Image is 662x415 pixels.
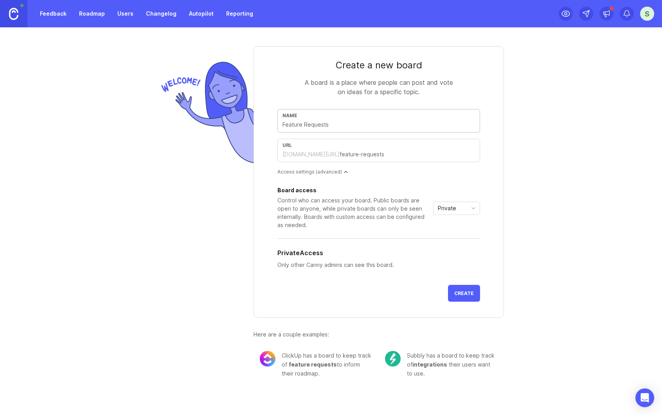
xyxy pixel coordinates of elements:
[282,120,475,129] input: Feature Requests
[277,168,480,175] div: Access settings (advanced)
[467,205,480,211] svg: toggle icon
[277,261,480,269] p: Only other Canny admins can see this board.
[438,204,456,213] span: Private
[221,7,258,21] a: Reporting
[35,7,71,21] a: Feedback
[74,7,110,21] a: Roadmap
[113,7,138,21] a: Users
[158,59,254,167] img: welcome-img-178bf9fb836d0a1529256ffe415d7085.png
[407,351,498,378] div: Subbly has a board to keep track of their users want to use.
[282,150,340,158] div: [DOMAIN_NAME][URL]
[254,330,504,339] div: Here are a couple examples:
[282,351,372,378] div: ClickUp has a board to keep track of to inform their roadmap.
[277,248,323,258] h5: Private Access
[448,285,480,302] button: Create
[141,7,181,21] a: Changelog
[300,78,457,97] div: A board is a place where people can post and vote on ideas for a specific topic.
[277,188,430,193] div: Board access
[454,290,474,296] span: Create
[412,361,447,368] span: integrations
[289,361,337,368] span: feature requests
[277,59,480,72] div: Create a new board
[282,142,475,148] div: url
[433,202,480,215] div: toggle menu
[184,7,218,21] a: Autopilot
[277,196,430,229] div: Control who can access your board. Public boards are open to anyone, while private boards can onl...
[340,150,475,159] input: feature-requests
[9,8,18,20] img: Canny Home
[635,388,654,407] div: Open Intercom Messenger
[282,113,475,118] div: Name
[385,351,401,367] img: c104e91677ce72f6b937eb7b5afb1e94.png
[260,351,275,367] img: 8cacae02fdad0b0645cb845173069bf5.png
[640,7,654,21] button: s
